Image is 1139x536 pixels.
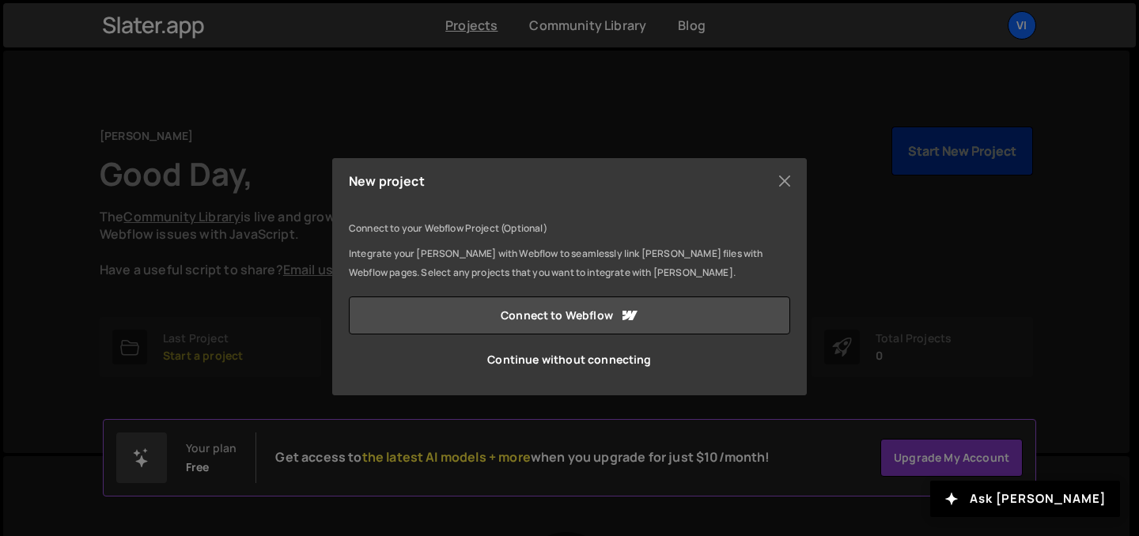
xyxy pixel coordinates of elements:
h5: New project [349,175,425,187]
button: Ask [PERSON_NAME] [930,481,1120,517]
a: Continue without connecting [349,341,790,379]
a: Connect to Webflow [349,296,790,334]
p: Integrate your [PERSON_NAME] with Webflow to seamlessly link [PERSON_NAME] files with Webflow pag... [349,244,790,282]
p: Connect to your Webflow Project (Optional) [349,219,790,238]
button: Close [773,169,797,193]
